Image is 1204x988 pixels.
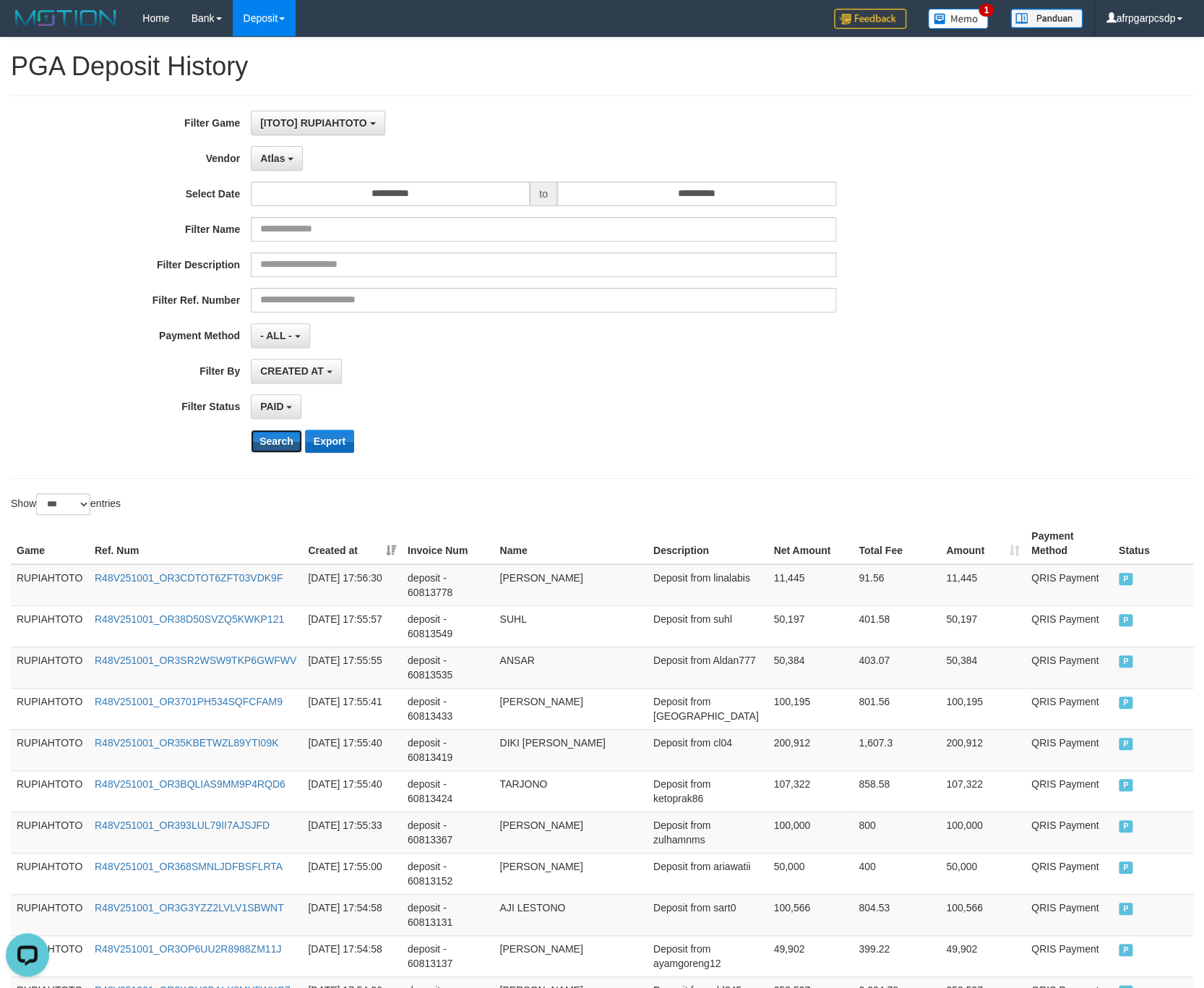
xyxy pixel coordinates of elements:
td: RUPIAHTOTO [11,770,89,812]
td: 49,902 [940,935,1025,976]
button: - ALL - [251,323,309,348]
span: PAID [1119,655,1133,668]
span: PAID [1119,820,1133,832]
span: PAID [1119,944,1133,956]
td: Deposit from cl04 [648,729,768,770]
span: PAID [1119,779,1133,791]
td: 50,384 [940,647,1025,688]
td: RUPIAHTOTO [11,688,89,729]
td: QRIS Payment [1025,894,1113,935]
td: 50,197 [940,605,1025,647]
td: 107,322 [940,770,1025,812]
a: R48V251001_OR393LUL79II7AJSJFD [95,819,270,831]
td: [PERSON_NAME] [494,564,647,606]
td: 1,607.3 [853,729,940,770]
td: deposit - 60813137 [402,935,494,976]
th: Created at: activate to sort column ascending [302,523,402,564]
td: DIKI [PERSON_NAME] [494,729,647,770]
td: QRIS Payment [1025,605,1113,647]
td: RUPIAHTOTO [11,853,89,894]
span: CREATED AT [260,365,324,377]
a: R48V251001_OR3OP6UU2R8988ZM11J [95,943,281,955]
a: R48V251001_OR368SMNLJDFBSFLRTA [95,861,283,872]
td: deposit - 60813152 [402,853,494,894]
span: Atlas [260,153,285,164]
td: RUPIAHTOTO [11,812,89,853]
td: RUPIAHTOTO [11,894,89,935]
td: 100,566 [940,894,1025,935]
td: 50,000 [940,853,1025,894]
td: Deposit from linalabis [648,564,768,606]
button: Open LiveChat chat widget [6,6,49,49]
a: R48V251001_OR3BQLIAS9MM9P4RQD6 [95,778,285,790]
td: 100,000 [940,812,1025,853]
th: Amount: activate to sort column ascending [940,523,1025,564]
td: [PERSON_NAME] [494,688,647,729]
td: 91.56 [853,564,940,606]
th: Invoice Num [402,523,494,564]
img: panduan.png [1010,9,1083,28]
th: Ref. Num [89,523,302,564]
h1: PGA Deposit History [11,52,1193,81]
span: to [530,182,557,206]
td: 800 [853,812,940,853]
td: 801.56 [853,688,940,729]
td: 403.07 [853,647,940,688]
td: 50,197 [767,605,853,647]
td: 49,902 [767,935,853,976]
td: 11,445 [940,564,1025,606]
td: 100,566 [767,894,853,935]
a: R48V251001_OR3SR2WSW9TKP6GWFWV [95,655,296,666]
span: - ALL - [260,330,292,341]
td: 107,322 [767,770,853,812]
td: Deposit from ayamgoreng12 [648,935,768,976]
td: QRIS Payment [1025,564,1113,606]
td: QRIS Payment [1025,770,1113,812]
label: Show entries [11,493,121,515]
a: R48V251001_OR35KBETWZL89YTI09K [95,737,278,749]
td: 50,000 [767,853,853,894]
td: deposit - 60813419 [402,729,494,770]
td: Deposit from [GEOGRAPHIC_DATA] [648,688,768,729]
a: R48V251001_OR3G3YZZ2LVLV1SBWNT [95,902,284,914]
span: PAID [1119,697,1133,709]
td: QRIS Payment [1025,729,1113,770]
td: 50,384 [767,647,853,688]
td: 200,912 [767,729,853,770]
td: deposit - 60813535 [402,647,494,688]
th: Total Fee [853,523,940,564]
td: 858.58 [853,770,940,812]
td: [DATE] 17:55:00 [302,853,402,894]
td: 100,000 [767,812,853,853]
th: Name [494,523,647,564]
td: RUPIAHTOTO [11,564,89,606]
button: [ITOTO] RUPIAHTOTO [251,111,384,135]
td: QRIS Payment [1025,688,1113,729]
th: Net Amount [767,523,853,564]
td: [DATE] 17:55:55 [302,647,402,688]
td: RUPIAHTOTO [11,647,89,688]
span: [ITOTO] RUPIAHTOTO [260,117,367,129]
td: [DATE] 17:55:41 [302,688,402,729]
td: SUHL [494,605,647,647]
a: R48V251001_OR3CDTOT6ZFT03VDK9F [95,572,283,584]
td: [DATE] 17:55:57 [302,605,402,647]
td: Deposit from ketoprak86 [648,770,768,812]
img: Feedback.jpg [834,9,906,29]
td: TARJONO [494,770,647,812]
td: deposit - 60813778 [402,564,494,606]
td: deposit - 60813433 [402,688,494,729]
td: 399.22 [853,935,940,976]
img: MOTION_logo.png [11,7,121,29]
th: Game [11,523,89,564]
td: ANSAR [494,647,647,688]
td: QRIS Payment [1025,935,1113,976]
td: [PERSON_NAME] [494,935,647,976]
td: deposit - 60813424 [402,770,494,812]
td: [DATE] 17:54:58 [302,935,402,976]
td: [DATE] 17:55:40 [302,770,402,812]
span: PAID [1119,738,1133,750]
td: 804.53 [853,894,940,935]
a: R48V251001_OR38D50SVZQ5KWKP121 [95,613,284,625]
td: Deposit from ariawatii [648,853,768,894]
